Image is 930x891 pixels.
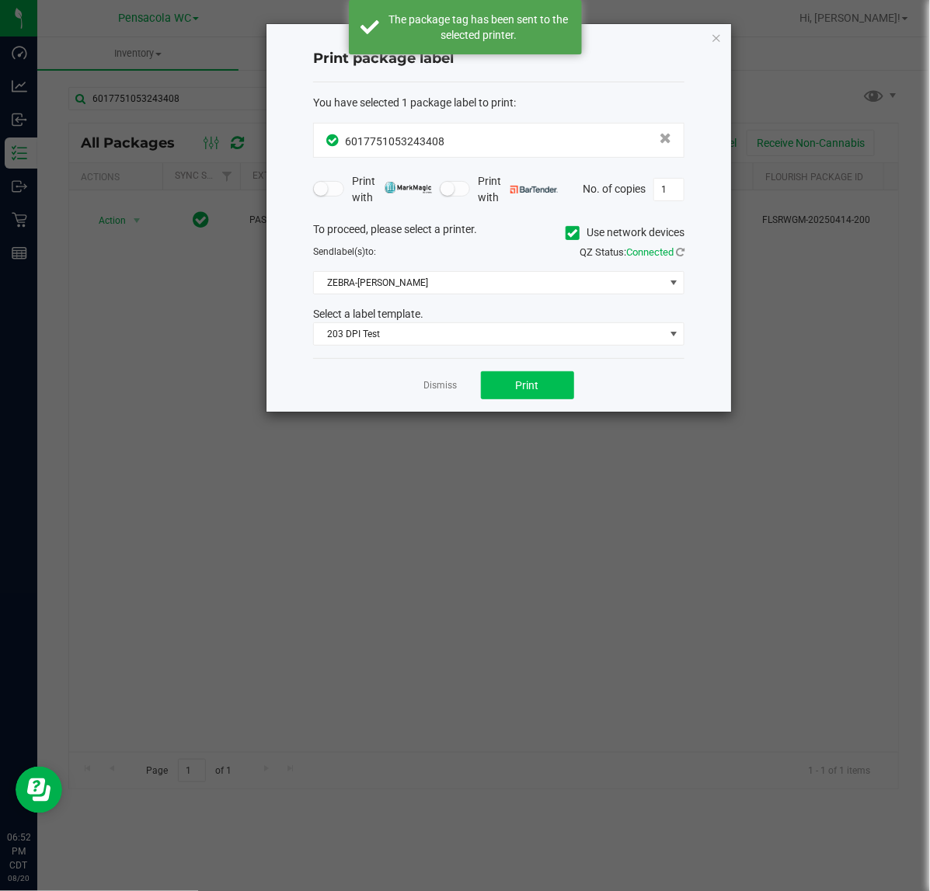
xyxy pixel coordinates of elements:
[314,272,664,294] span: ZEBRA-[PERSON_NAME]
[313,49,684,69] h4: Print package label
[580,246,684,258] span: QZ Status:
[326,132,341,148] span: In Sync
[334,246,365,257] span: label(s)
[424,379,458,392] a: Dismiss
[626,246,674,258] span: Connected
[313,246,376,257] span: Send to:
[352,173,432,206] span: Print with
[566,224,684,241] label: Use network devices
[301,306,696,322] div: Select a label template.
[478,173,558,206] span: Print with
[583,182,646,194] span: No. of copies
[313,95,684,111] div: :
[481,371,574,399] button: Print
[516,379,539,392] span: Print
[510,186,558,193] img: bartender.png
[385,182,432,193] img: mark_magic_cybra.png
[388,12,570,43] div: The package tag has been sent to the selected printer.
[314,323,664,345] span: 203 DPI Test
[313,96,514,109] span: You have selected 1 package label to print
[16,767,62,813] iframe: Resource center
[301,221,696,245] div: To proceed, please select a printer.
[345,135,444,148] span: 6017751053243408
